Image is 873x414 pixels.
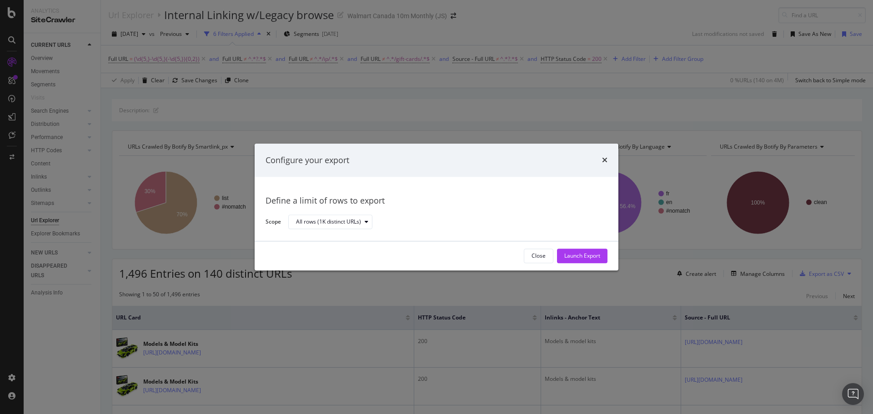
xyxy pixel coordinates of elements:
[266,195,607,207] div: Define a limit of rows to export
[266,218,281,228] label: Scope
[296,219,361,225] div: All rows (1K distinct URLs)
[564,252,600,260] div: Launch Export
[266,155,349,166] div: Configure your export
[602,155,607,166] div: times
[557,249,607,263] button: Launch Export
[255,144,618,270] div: modal
[842,383,864,405] div: Open Intercom Messenger
[288,215,372,229] button: All rows (1K distinct URLs)
[532,252,546,260] div: Close
[524,249,553,263] button: Close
